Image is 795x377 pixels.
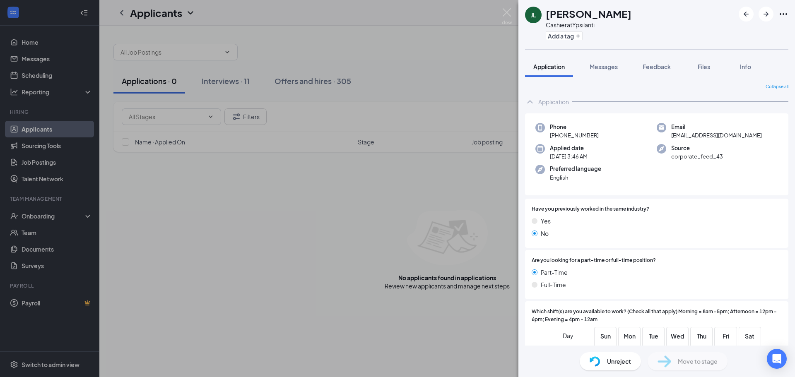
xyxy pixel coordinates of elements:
[643,63,671,70] span: Feedback
[741,9,751,19] svg: ArrowLeftNew
[742,331,757,341] span: Sat
[525,97,535,107] svg: ChevronUp
[590,63,618,70] span: Messages
[678,357,718,366] span: Move to stage
[532,257,656,264] span: Are you looking for a part-time or full-time position?
[778,9,788,19] svg: Ellipses
[541,268,568,277] span: Part-Time
[550,144,588,152] span: Applied date
[759,7,773,22] button: ArrowRight
[698,63,710,70] span: Files
[739,7,754,22] button: ArrowLeftNew
[766,84,788,90] span: Collapse all
[550,131,599,139] span: [PHONE_NUMBER]
[550,152,588,161] span: [DATE] 3:46 AM
[671,123,762,131] span: Email
[607,357,631,366] span: Unreject
[718,331,733,341] span: Fri
[740,63,751,70] span: Info
[646,331,661,341] span: Tue
[598,331,613,341] span: Sun
[576,34,581,38] svg: Plus
[538,98,569,106] div: Application
[532,308,782,324] span: Which shift(s) are you available to work? (Check all that apply) Morning = 8am -5pm; Afternoon = ...
[622,331,637,341] span: Mon
[563,331,573,340] span: Day
[541,216,551,226] span: Yes
[670,331,685,341] span: Wed
[541,229,549,238] span: No
[550,173,601,182] span: English
[533,63,565,70] span: Application
[671,131,762,139] span: [EMAIL_ADDRESS][DOMAIN_NAME]
[694,331,709,341] span: Thu
[531,11,536,19] div: JL
[550,123,599,131] span: Phone
[546,21,631,29] div: Cashier at Ypsilanti
[546,7,631,21] h1: [PERSON_NAME]
[761,9,771,19] svg: ArrowRight
[541,280,566,289] span: Full-Time
[671,152,723,161] span: corporate_feed_43
[767,349,787,369] div: Open Intercom Messenger
[532,205,649,213] span: Have you previously worked in the same industry?
[671,144,723,152] span: Source
[546,31,583,40] button: PlusAdd a tag
[550,165,601,173] span: Preferred language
